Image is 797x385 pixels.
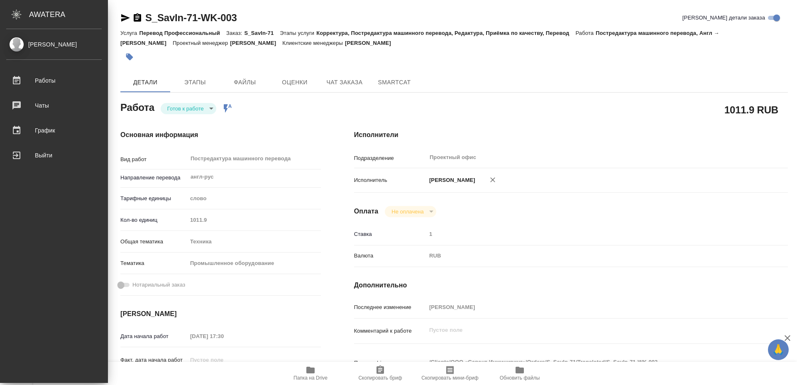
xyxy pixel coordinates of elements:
[2,70,106,91] a: Работы
[187,191,321,206] div: слово
[426,228,752,240] input: Пустое поле
[374,77,414,88] span: SmartCat
[29,6,108,23] div: AWATERA
[354,280,788,290] h4: Дополнительно
[187,214,321,226] input: Пустое поле
[316,30,575,36] p: Корректура, Постредактура машинного перевода, Редактура, Приёмка по качеству, Перевод
[345,362,415,385] button: Скопировать бриф
[125,77,165,88] span: Детали
[325,77,364,88] span: Чат заказа
[354,327,426,335] p: Комментарий к работе
[6,74,102,87] div: Работы
[275,77,315,88] span: Оценки
[6,40,102,49] div: [PERSON_NAME]
[120,155,187,164] p: Вид работ
[389,208,426,215] button: Не оплачена
[724,103,778,117] h2: 1011.9 RUB
[426,176,475,184] p: [PERSON_NAME]
[2,120,106,141] a: График
[132,281,185,289] span: Нотариальный заказ
[120,99,154,114] h2: Работа
[145,12,237,23] a: S_SavIn-71-WK-003
[415,362,485,385] button: Скопировать мини-бриф
[187,235,321,249] div: Техника
[161,103,216,114] div: Готов к работе
[120,238,187,246] p: Общая тематика
[120,174,187,182] p: Направление перевода
[120,194,187,203] p: Тарифные единицы
[354,359,426,367] p: Путь на drive
[230,40,282,46] p: [PERSON_NAME]
[385,206,436,217] div: Готов к работе
[120,259,187,267] p: Тематика
[165,105,206,112] button: Готов к работе
[484,171,502,189] button: Удалить исполнителя
[354,303,426,311] p: Последнее изменение
[120,130,321,140] h4: Основная информация
[282,40,345,46] p: Клиентские менеджеры
[225,77,265,88] span: Файлы
[187,354,260,366] input: Пустое поле
[354,130,788,140] h4: Исполнители
[358,375,402,381] span: Скопировать бриф
[175,77,215,88] span: Этапы
[426,355,752,369] textarea: /Clients/ООО «Савант Инжиниринг»/Orders/S_SavIn-71/Translated/S_SavIn-71-WK-003
[226,30,244,36] p: Заказ:
[354,230,426,238] p: Ставка
[682,14,765,22] span: [PERSON_NAME] детали заказа
[132,13,142,23] button: Скопировать ссылку
[2,145,106,166] a: Выйти
[293,375,328,381] span: Папка на Drive
[120,309,321,319] h4: [PERSON_NAME]
[276,362,345,385] button: Папка на Drive
[120,356,187,364] p: Факт. дата начала работ
[120,13,130,23] button: Скопировать ссылку для ЯМессенджера
[354,206,379,216] h4: Оплата
[345,40,397,46] p: [PERSON_NAME]
[187,256,321,270] div: Промышленное оборудование
[173,40,230,46] p: Проектный менеджер
[120,216,187,224] p: Кол-во единиц
[6,124,102,137] div: График
[6,149,102,162] div: Выйти
[280,30,316,36] p: Этапы услуги
[244,30,280,36] p: S_SavIn-71
[120,48,139,66] button: Добавить тэг
[421,375,478,381] span: Скопировать мини-бриф
[354,252,426,260] p: Валюта
[426,301,752,313] input: Пустое поле
[354,154,426,162] p: Подразделение
[2,95,106,116] a: Чаты
[120,332,187,341] p: Дата начала работ
[354,176,426,184] p: Исполнитель
[187,330,260,342] input: Пустое поле
[6,99,102,112] div: Чаты
[139,30,226,36] p: Перевод Профессиональный
[426,249,752,263] div: RUB
[771,341,785,358] span: 🙏
[575,30,596,36] p: Работа
[120,30,139,36] p: Услуга
[485,362,555,385] button: Обновить файлы
[500,375,540,381] span: Обновить файлы
[768,339,789,360] button: 🙏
